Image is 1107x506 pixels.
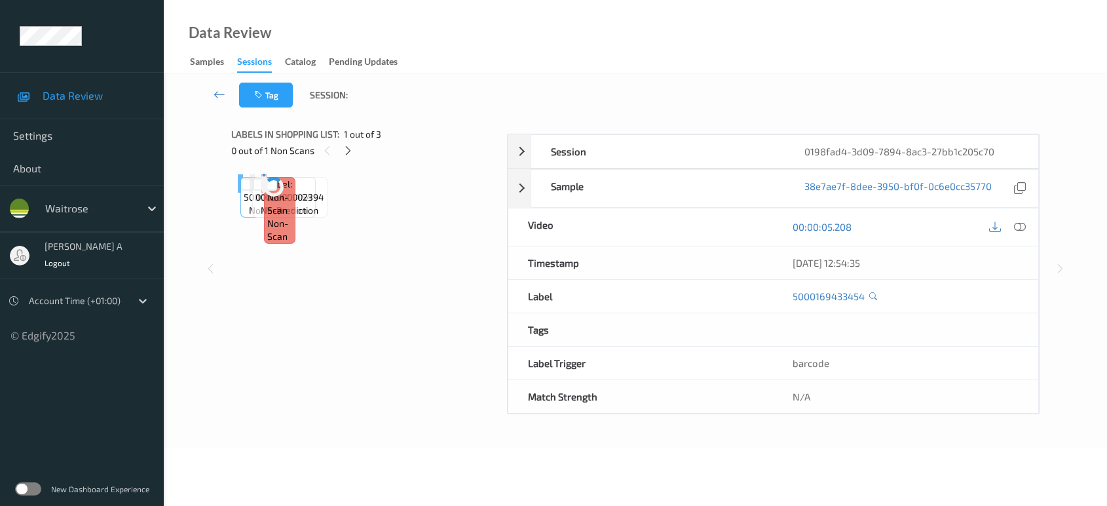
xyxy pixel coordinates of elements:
a: 00:00:05.208 [793,220,852,233]
div: Samples [190,55,224,71]
span: no-prediction [261,204,318,217]
div: Session [531,135,785,168]
a: Sessions [237,53,285,73]
span: non-scan [267,217,292,243]
div: Label Trigger [508,347,774,379]
div: Sample [531,170,785,207]
div: Sample38e7ae7f-8dee-3950-bf0f-0c6e0cc35770 [508,169,1040,208]
div: 0 out of 1 Non Scans [231,142,498,159]
div: Pending Updates [329,55,398,71]
div: Timestamp [508,246,774,279]
div: Tags [508,313,774,346]
div: Match Strength [508,380,774,413]
a: 5000169433454 [793,290,865,303]
span: Session: [310,88,348,102]
div: Sessions [237,55,272,73]
div: Catalog [285,55,316,71]
button: Tag [239,83,293,107]
div: Label [508,280,774,313]
div: Video [508,208,774,246]
div: Session0198fad4-3d09-7894-8ac3-27bb1c205c70 [508,134,1040,168]
a: Catalog [285,53,329,71]
div: barcode [773,347,1038,379]
div: Data Review [189,26,271,39]
a: Samples [190,53,237,71]
div: 0198fad4-3d09-7894-8ac3-27bb1c205c70 [785,135,1038,168]
span: 1 out of 3 [344,128,381,141]
span: no-prediction [249,204,307,217]
span: Labels in shopping list: [231,128,339,141]
a: Pending Updates [329,53,411,71]
div: N/A [773,380,1038,413]
span: Label: Non-Scan [267,178,292,217]
a: 38e7ae7f-8dee-3950-bf0f-0c6e0cc35770 [804,180,992,197]
div: [DATE] 12:54:35 [793,256,1019,269]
